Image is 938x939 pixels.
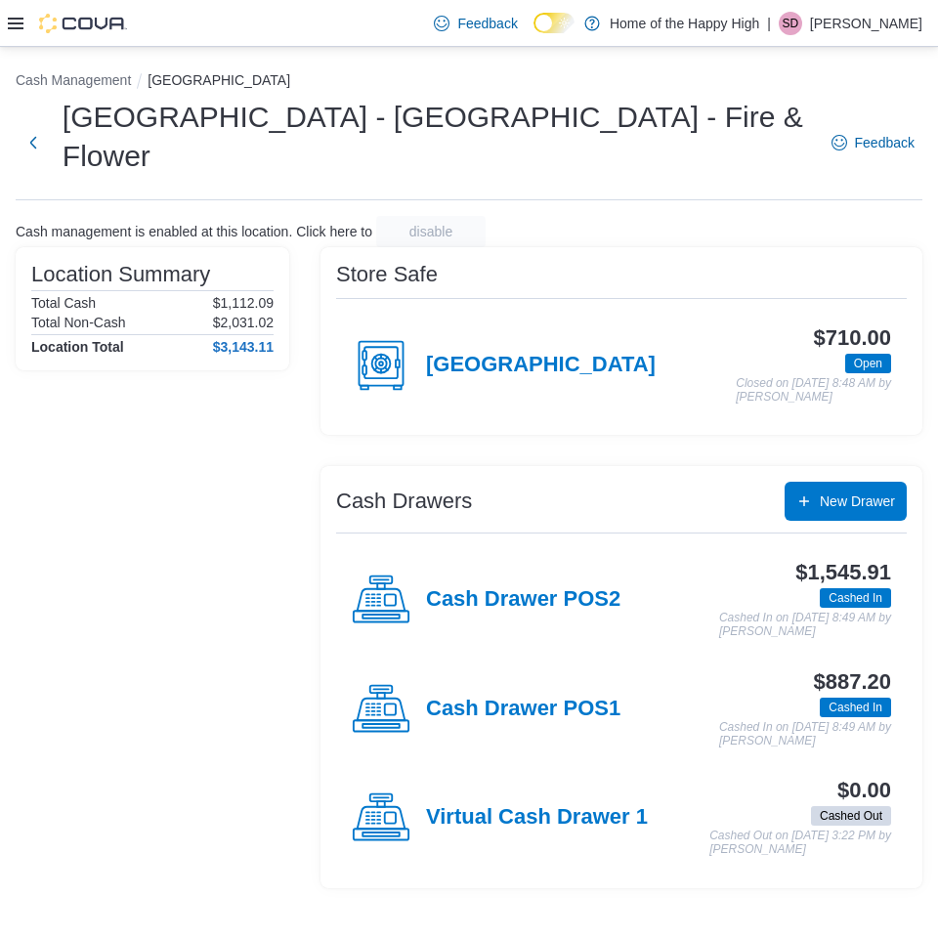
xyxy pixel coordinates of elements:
h3: $887.20 [814,670,891,694]
h4: Cash Drawer POS1 [426,697,620,722]
h4: $3,143.11 [213,339,274,355]
span: Cashed In [829,589,882,607]
p: $1,112.09 [213,295,274,311]
span: Cashed In [820,588,891,608]
span: Feedback [855,133,915,152]
div: Sarah Davidson [779,12,802,35]
h4: Location Total [31,339,124,355]
h3: $710.00 [814,326,891,350]
span: Feedback [457,14,517,33]
span: SD [783,12,799,35]
p: Closed on [DATE] 8:48 AM by [PERSON_NAME] [736,377,891,404]
img: Cova [39,14,127,33]
input: Dark Mode [533,13,575,33]
h3: $1,545.91 [795,561,891,584]
nav: An example of EuiBreadcrumbs [16,70,922,94]
h1: [GEOGRAPHIC_DATA] - [GEOGRAPHIC_DATA] - Fire & Flower [63,98,812,176]
button: New Drawer [785,482,907,521]
button: Next [16,123,51,162]
p: $2,031.02 [213,315,274,330]
span: Cashed In [820,698,891,717]
p: [PERSON_NAME] [810,12,922,35]
p: | [767,12,771,35]
button: disable [376,216,486,247]
p: Cashed Out on [DATE] 3:22 PM by [PERSON_NAME] [709,830,891,856]
button: Cash Management [16,72,131,88]
span: New Drawer [820,491,895,511]
a: Feedback [824,123,922,162]
h4: [GEOGRAPHIC_DATA] [426,353,656,378]
p: Home of the Happy High [610,12,759,35]
span: Cashed Out [811,806,891,826]
h6: Total Non-Cash [31,315,126,330]
h6: Total Cash [31,295,96,311]
h4: Cash Drawer POS2 [426,587,620,613]
span: Open [845,354,891,373]
h3: Location Summary [31,263,210,286]
p: Cashed In on [DATE] 8:49 AM by [PERSON_NAME] [719,721,891,747]
span: disable [409,222,452,241]
span: Cashed Out [820,807,882,825]
h3: $0.00 [837,779,891,802]
a: Feedback [426,4,525,43]
p: Cash management is enabled at this location. Click here to [16,224,372,239]
h4: Virtual Cash Drawer 1 [426,805,648,831]
button: [GEOGRAPHIC_DATA] [148,72,290,88]
span: Cashed In [829,699,882,716]
p: Cashed In on [DATE] 8:49 AM by [PERSON_NAME] [719,612,891,638]
h3: Store Safe [336,263,438,286]
h3: Cash Drawers [336,490,472,513]
span: Open [854,355,882,372]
